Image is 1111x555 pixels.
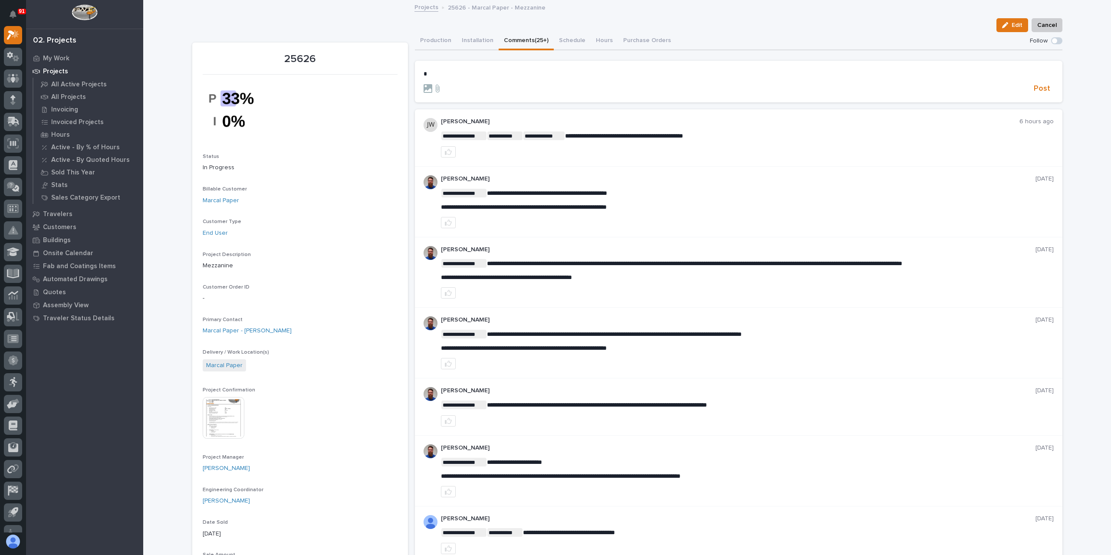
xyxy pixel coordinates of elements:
[43,263,116,270] p: Fab and Coatings Items
[4,532,22,551] button: users-avatar
[11,10,22,24] div: Notifications91
[441,444,1035,452] p: [PERSON_NAME]
[26,220,143,233] a: Customers
[424,387,437,401] img: 6hTokn1ETDGPf9BPokIQ
[203,326,292,335] a: Marcal Paper - [PERSON_NAME]
[72,4,97,20] img: Workspace Logo
[618,32,676,50] button: Purchase Orders
[51,93,86,101] p: All Projects
[1035,444,1054,452] p: [DATE]
[448,2,546,12] p: 25626 - Marcal Paper - Mezzanine
[441,217,456,228] button: like this post
[441,146,456,158] button: like this post
[51,81,107,89] p: All Active Projects
[1030,37,1048,45] p: Follow
[441,287,456,299] button: like this post
[26,273,143,286] a: Automated Drawings
[203,487,263,493] span: Engineering Coordinator
[441,316,1035,324] p: [PERSON_NAME]
[203,252,251,257] span: Project Description
[1019,118,1054,125] p: 6 hours ago
[1035,246,1054,253] p: [DATE]
[203,388,255,393] span: Project Confirmation
[1035,175,1054,183] p: [DATE]
[415,32,457,50] button: Production
[33,154,143,166] a: Active - By Quoted Hours
[203,229,228,238] a: End User
[26,286,143,299] a: Quotes
[203,163,398,172] p: In Progress
[424,316,437,330] img: 6hTokn1ETDGPf9BPokIQ
[424,515,437,529] img: AD5-WCmqz5_Kcnfb-JNJs0Fv3qBS0Jz1bxG2p1UShlkZ8J-3JKvvASxRW6Lr0wxC8O3POQnnEju8qItGG9E5Uxbglh-85Yquq...
[26,65,143,78] a: Projects
[441,515,1035,522] p: [PERSON_NAME]
[51,156,130,164] p: Active - By Quoted Hours
[19,8,25,14] p: 91
[1035,316,1054,324] p: [DATE]
[51,131,70,139] p: Hours
[43,250,93,257] p: Onsite Calendar
[26,52,143,65] a: My Work
[203,261,398,270] p: Mezzanine
[591,32,618,50] button: Hours
[203,196,239,205] a: Marcal Paper
[441,175,1035,183] p: [PERSON_NAME]
[441,415,456,427] button: like this post
[203,350,269,355] span: Delivery / Work Location(s)
[33,166,143,178] a: Sold This Year
[43,55,69,62] p: My Work
[441,246,1035,253] p: [PERSON_NAME]
[43,302,89,309] p: Assembly View
[203,187,247,192] span: Billable Customer
[43,68,68,76] p: Projects
[26,299,143,312] a: Assembly View
[554,32,591,50] button: Schedule
[33,91,143,103] a: All Projects
[43,289,66,296] p: Quotes
[33,36,76,46] div: 02. Projects
[203,53,398,66] p: 25626
[33,103,143,115] a: Invoicing
[4,5,22,23] button: Notifications
[26,246,143,259] a: Onsite Calendar
[43,276,108,283] p: Automated Drawings
[43,210,72,218] p: Travelers
[203,317,243,322] span: Primary Contact
[1035,515,1054,522] p: [DATE]
[441,486,456,497] button: like this post
[51,194,120,202] p: Sales Category Export
[33,191,143,204] a: Sales Category Export
[26,207,143,220] a: Travelers
[1030,84,1054,94] button: Post
[33,179,143,191] a: Stats
[424,175,437,189] img: 6hTokn1ETDGPf9BPokIQ
[441,118,1019,125] p: [PERSON_NAME]
[51,169,95,177] p: Sold This Year
[996,18,1028,32] button: Edit
[26,233,143,246] a: Buildings
[51,118,104,126] p: Invoiced Projects
[26,259,143,273] a: Fab and Coatings Items
[26,312,143,325] a: Traveler Status Details
[424,246,437,260] img: 6hTokn1ETDGPf9BPokIQ
[203,294,398,303] p: -
[203,80,268,140] img: 9DiDQSYBDHYMqMpm9zl_hQwhTMrFIdMbeak6VAPLqsM
[1037,20,1057,30] span: Cancel
[457,32,499,50] button: Installation
[203,219,241,224] span: Customer Type
[203,496,250,506] a: [PERSON_NAME]
[499,32,554,50] button: Comments (25+)
[441,543,456,554] button: like this post
[1032,18,1062,32] button: Cancel
[203,285,250,290] span: Customer Order ID
[203,154,219,159] span: Status
[33,141,143,153] a: Active - By % of Hours
[206,361,243,370] a: Marcal Paper
[33,78,143,90] a: All Active Projects
[43,315,115,322] p: Traveler Status Details
[51,181,68,189] p: Stats
[203,455,244,460] span: Project Manager
[51,144,120,151] p: Active - By % of Hours
[414,2,438,12] a: Projects
[1034,84,1050,94] span: Post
